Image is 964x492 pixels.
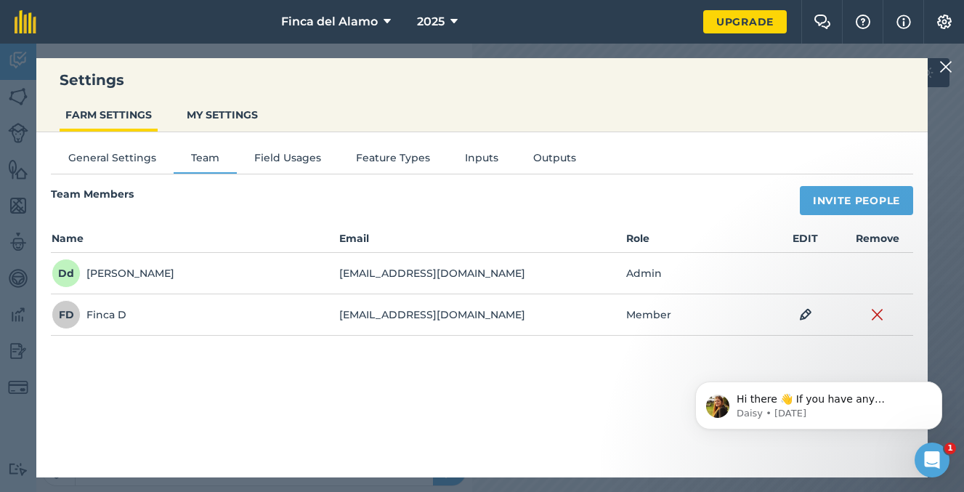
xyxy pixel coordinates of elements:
img: fieldmargin Logo [15,10,36,33]
div: Finca D [52,300,126,329]
img: svg+xml;base64,PHN2ZyB4bWxucz0iaHR0cDovL3d3dy53My5vcmcvMjAwMC9zdmciIHdpZHRoPSIxNyIgaGVpZ2h0PSIxNy... [896,13,911,31]
div: [PERSON_NAME] [52,259,174,288]
button: Feature Types [339,150,447,172]
span: Dd [52,259,81,288]
td: [EMAIL_ADDRESS][DOMAIN_NAME] [339,253,626,294]
button: FARM SETTINGS [60,101,158,129]
th: EDIT [769,230,841,253]
iframe: Intercom notifications message [673,351,964,453]
img: A cog icon [936,15,953,29]
a: Upgrade [703,10,787,33]
th: Email [339,230,626,253]
span: 1 [944,443,956,454]
span: Finca del Alamo [281,13,378,31]
td: Member [625,294,769,336]
button: Inputs [447,150,516,172]
span: FD [52,300,81,329]
iframe: Intercom live chat [915,443,949,477]
button: MY SETTINGS [181,101,264,129]
button: Team [174,150,237,172]
button: Invite People [800,186,913,215]
span: 2025 [417,13,445,31]
img: svg+xml;base64,PHN2ZyB4bWxucz0iaHR0cDovL3d3dy53My5vcmcvMjAwMC9zdmciIHdpZHRoPSIyMiIgaGVpZ2h0PSIzMC... [939,58,952,76]
td: Admin [625,253,769,294]
h3: Settings [36,70,928,90]
th: Role [625,230,769,253]
button: Field Usages [237,150,339,172]
h4: Team Members [51,186,134,208]
img: svg+xml;base64,PHN2ZyB4bWxucz0iaHR0cDovL3d3dy53My5vcmcvMjAwMC9zdmciIHdpZHRoPSIxOCIgaGVpZ2h0PSIyNC... [799,306,812,323]
img: Two speech bubbles overlapping with the left bubble in the forefront [814,15,831,29]
td: [EMAIL_ADDRESS][DOMAIN_NAME] [339,294,626,336]
img: A question mark icon [854,15,872,29]
button: General Settings [51,150,174,172]
img: svg+xml;base64,PHN2ZyB4bWxucz0iaHR0cDovL3d3dy53My5vcmcvMjAwMC9zdmciIHdpZHRoPSIyMiIgaGVpZ2h0PSIzMC... [871,306,884,323]
button: Outputs [516,150,594,172]
th: Remove [841,230,913,253]
th: Name [51,230,339,253]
